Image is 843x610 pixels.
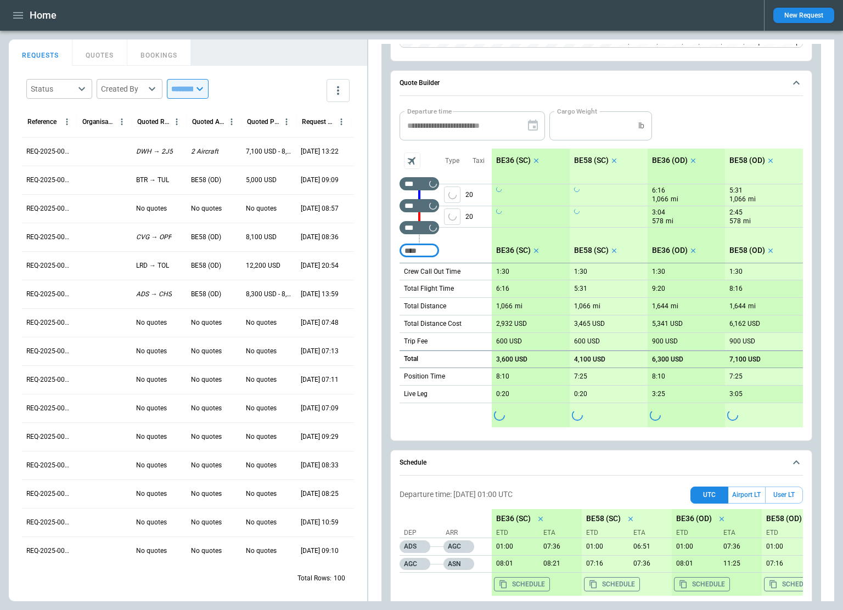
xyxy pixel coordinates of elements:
[539,543,582,551] p: 09/30/2025
[676,528,715,538] p: ETD
[574,320,605,328] p: 3,465 USD
[652,246,688,255] p: BE36 (OD)
[27,118,57,126] div: Reference
[224,115,239,129] button: Quoted Aircraft column menu
[400,540,430,553] p: ADS
[496,372,509,381] p: 8:10
[301,546,339,556] p: 09/23/2025 09:10
[400,111,803,427] div: Quote Builder
[301,375,339,385] p: 09/25/2025 07:11
[26,347,72,356] p: REQ-2025-000308
[574,355,605,364] p: 4,100 USD
[473,156,485,166] p: Taxi
[101,83,145,94] div: Created By
[301,290,339,299] p: 09/25/2025 13:59
[446,528,484,538] p: Arr
[443,540,474,553] p: AGC
[82,118,115,126] div: Organisation
[192,118,224,126] div: Quoted Aircraft
[762,560,805,568] p: 09/30/2025
[652,187,665,195] p: 6:16
[444,208,460,225] span: Type of sector
[191,432,222,442] p: No quotes
[444,187,460,203] button: left aligned
[246,546,277,556] p: No quotes
[301,318,339,327] p: 09/25/2025 07:48
[191,347,222,356] p: No quotes
[26,233,72,242] p: REQ-2025-000312
[191,290,221,299] p: BE58 (OD)
[136,404,167,413] p: No quotes
[652,195,668,204] p: 1,066
[400,558,430,570] p: AGC
[297,574,331,583] p: Total Rows:
[629,560,672,568] p: 09/30/2025
[629,528,667,538] p: ETA
[671,302,678,311] p: mi
[465,206,492,227] p: 20
[593,302,600,311] p: mi
[652,355,683,364] p: 6,300 USD
[652,285,665,293] p: 9:20
[136,318,167,327] p: No quotes
[9,39,72,66] button: REQUESTS
[586,528,625,538] p: ETD
[743,217,751,226] p: mi
[773,8,834,23] button: New Request
[492,543,535,551] p: 09/30/2025
[586,514,621,523] p: BE58 (SC)
[301,461,339,470] p: 09/24/2025 08:33
[407,106,452,116] label: Departure time
[496,320,527,328] p: 2,932 USD
[671,195,678,204] p: mi
[729,268,743,276] p: 1:30
[136,347,167,356] p: No quotes
[404,267,460,276] p: Crew Call Out Time
[72,39,127,66] button: QUOTES
[246,461,277,470] p: No quotes
[136,233,172,242] p: CVG → OPF
[301,147,339,156] p: 09/28/2025 13:22
[574,372,587,381] p: 7:25
[574,390,587,398] p: 0:20
[574,285,587,293] p: 5:31
[574,337,600,346] p: 600 USD
[30,9,57,22] h1: Home
[137,118,170,126] div: Quoted Route
[327,79,350,102] button: more
[690,487,728,504] button: UTC
[334,574,345,583] p: 100
[191,318,222,327] p: No quotes
[729,195,746,204] p: 1,066
[170,115,184,129] button: Quoted Route column menu
[302,118,334,126] div: Request Created At (UTC-05:00)
[191,518,222,527] p: No quotes
[400,71,803,96] button: Quote Builder
[136,375,167,385] p: No quotes
[494,577,550,591] button: Copy the aircraft schedule to your clipboard
[26,461,72,470] p: REQ-2025-000304
[765,487,803,504] button: User LT
[764,577,820,591] button: Copy the aircraft schedule to your clipboard
[301,261,339,270] p: 09/25/2025 20:54
[748,302,756,311] p: mi
[191,261,221,270] p: BE58 (OD)
[301,404,339,413] p: 09/25/2025 07:09
[729,355,761,364] p: 7,100 USD
[729,246,765,255] p: BE58 (OD)
[246,432,277,442] p: No quotes
[652,320,683,328] p: 5,341 USD
[26,261,72,270] p: REQ-2025-000311
[729,320,760,328] p: 6,162 USD
[26,204,72,213] p: REQ-2025-000313
[666,217,673,226] p: mi
[136,432,167,442] p: No quotes
[26,290,72,299] p: REQ-2025-000310
[191,489,222,499] p: No quotes
[444,208,460,225] button: left aligned
[404,284,454,293] p: Total Flight Time
[400,450,803,476] button: Schedule
[729,302,746,310] p: 1,644
[465,184,492,206] p: 20
[301,204,339,213] p: 09/26/2025 08:57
